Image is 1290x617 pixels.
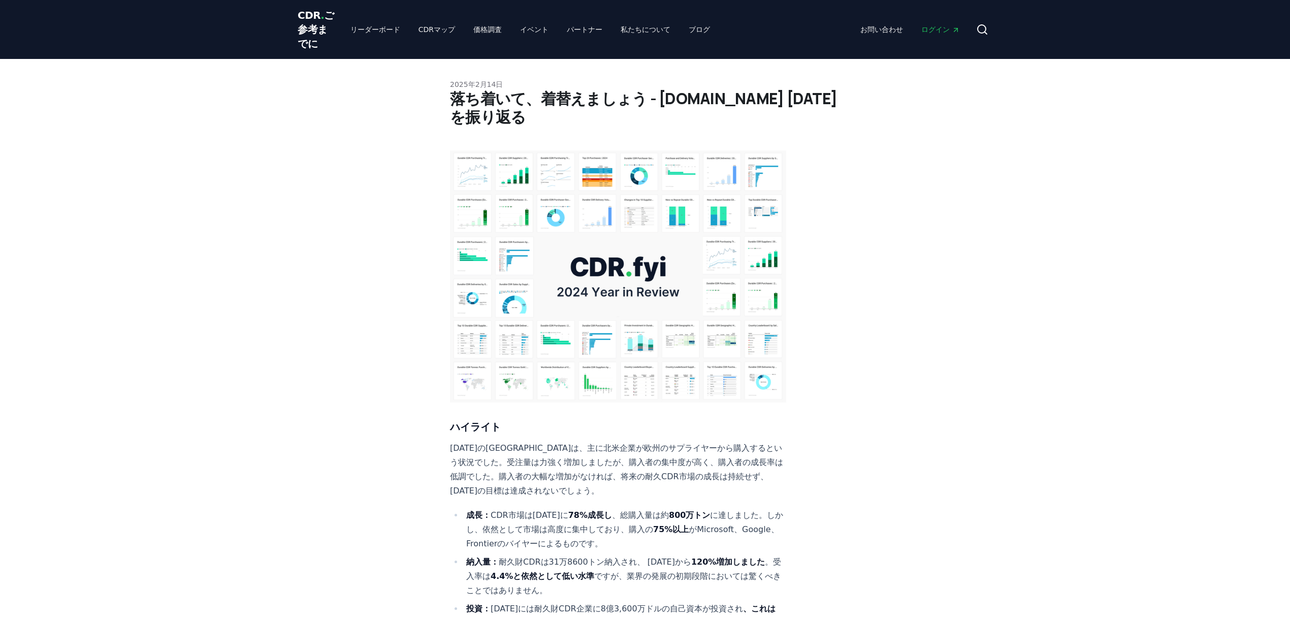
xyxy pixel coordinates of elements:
font: 納入量： [466,557,499,567]
font: [DATE]の[GEOGRAPHIC_DATA]は、主に北米企業が欧州のサプライヤーから購入するという状況でした。受注量は力強く増加しましたが、購入者の集中度が高く、購入者の成長率は低調でした。... [450,443,783,496]
font: ログイン [921,25,950,34]
nav: 主要 [852,20,968,39]
nav: 主要 [342,20,718,39]
font: 120%増加しました [691,557,765,567]
font: 78%成長し [568,510,612,520]
img: ブログ投稿画像 [450,150,786,403]
font: ご参考までに [298,9,334,50]
font: イベント [520,25,549,34]
a: イベント [512,20,557,39]
a: リーダーボード [342,20,408,39]
font: 75%以上 [653,525,689,534]
font: CDR市場は[DATE]に [491,510,568,520]
font: ハイライト [450,421,501,433]
font: CDR [298,9,320,21]
a: お問い合わせ [852,20,911,39]
a: 私たちについて [612,20,679,39]
font: 落ち着いて、着替えましょう - [DOMAIN_NAME] [DATE]を振り返る [450,88,837,127]
font: 、総購入量は約 [612,510,669,520]
font: . [320,9,324,21]
font: CDRマップ [418,25,455,34]
font: 成長： [466,510,491,520]
font: 耐久財CDRは31万8600トン納入され、 [DATE]から [499,557,691,567]
font: 私たちについて [621,25,670,34]
a: ログイン [913,20,968,39]
font: リーダーボード [350,25,400,34]
a: ブログ [681,20,718,39]
font: 2025年2月14日 [450,80,503,88]
a: CDR.ご参考までに [298,8,334,51]
font: 価格調査 [473,25,502,34]
font: お問い合わせ [860,25,903,34]
a: CDRマップ [410,20,463,39]
font: ブログ [689,25,710,34]
a: パートナー [559,20,610,39]
font: 4.4%と依然として低い水準 [491,571,594,581]
font: パートナー [567,25,602,34]
font: [DATE]には耐久財CDR企業に8億3,600万ドルの自己資本が投資され [491,604,743,613]
font: 投資： [466,604,491,613]
font: 800万トン [669,510,710,520]
a: 価格調査 [465,20,510,39]
font: ですが、業界の発展の初期段階においては驚くべきことではありません。 [466,571,781,595]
